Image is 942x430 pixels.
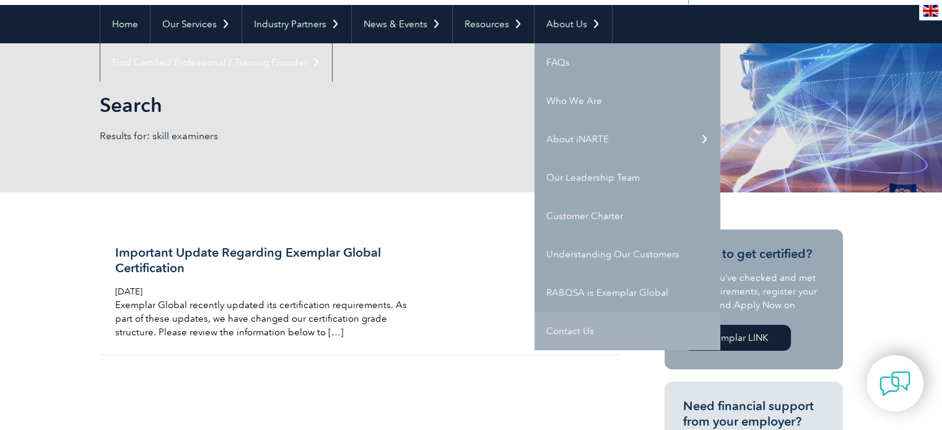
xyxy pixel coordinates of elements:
[534,120,720,158] a: About iNARTE
[100,129,471,143] p: Results for: skill examiners
[534,197,720,235] a: Customer Charter
[100,43,332,82] a: Find Certified Professional / Training Provider
[115,245,409,276] h3: Important Update Regarding Exemplar Global Certification
[115,286,142,297] span: [DATE]
[150,5,242,43] a: Our Services
[534,273,720,312] a: RABQSA is Exemplar Global
[100,93,575,117] h1: Search
[534,312,720,350] a: Contact Us
[352,5,452,43] a: News & Events
[534,158,720,197] a: Our Leadership Team
[683,271,824,312] p: Once you’ve checked and met the requirements, register your details and Apply Now on
[115,298,409,339] p: Exemplar Global recently updated its certification requirements. As part of these updates, we hav...
[453,5,534,43] a: Resources
[923,5,938,17] img: en
[683,246,824,262] h3: Ready to get certified?
[242,5,351,43] a: Industry Partners
[100,230,620,355] a: Important Update Regarding Exemplar Global Certification [DATE] Exemplar Global recently updated ...
[683,325,791,351] a: Exemplar LINK
[534,82,720,120] a: Who We Are
[683,398,824,429] h3: Need financial support from your employer?
[534,43,720,82] a: FAQs
[100,5,150,43] a: Home
[534,235,720,273] a: Understanding Our Customers
[534,5,612,43] a: About Us
[879,368,910,399] img: contact-chat.png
